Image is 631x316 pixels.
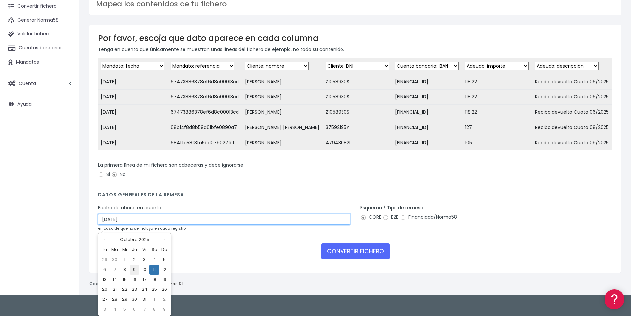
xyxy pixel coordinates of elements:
[120,265,130,275] td: 8
[400,214,457,221] label: Financiada/Norma58
[98,226,186,231] small: en caso de que no se incluya en cada registro
[242,135,323,151] td: [PERSON_NAME]
[110,235,159,245] th: Octubre 2025
[130,245,139,255] th: Ju
[323,74,393,90] td: Z1058930S
[100,235,110,245] th: «
[19,80,36,86] span: Cuenta
[393,105,462,120] td: [FINANCIAL_ID]
[130,304,139,314] td: 6
[139,294,149,304] td: 31
[159,265,169,275] td: 12
[159,245,169,255] th: Do
[149,294,159,304] td: 1
[110,284,120,294] td: 21
[159,255,169,265] td: 5
[149,245,159,255] th: Sa
[100,245,110,255] th: Lu
[100,304,110,314] td: 3
[98,162,243,169] label: La primera línea de mi fichero son cabeceras y debe ignorarse
[149,275,159,284] td: 18
[98,105,168,120] td: [DATE]
[110,275,120,284] td: 14
[532,135,612,151] td: Recibo devuelto Cuota 09/2025
[100,275,110,284] td: 13
[168,90,242,105] td: 67473886378ef6d8c00013cd
[462,90,532,105] td: 118.22
[168,120,242,135] td: 68b14f8d8b59a61bfe0890a7
[110,294,120,304] td: 28
[110,304,120,314] td: 4
[89,281,186,287] p: Copyright © 2025 .
[130,275,139,284] td: 16
[98,120,168,135] td: [DATE]
[100,294,110,304] td: 27
[242,120,323,135] td: [PERSON_NAME] [PERSON_NAME]
[98,171,110,178] label: Si
[100,284,110,294] td: 20
[360,204,423,211] label: Esquema / Tipo de remesa
[130,255,139,265] td: 2
[532,105,612,120] td: Recibo devuelto Cuota 06/2025
[3,55,76,69] a: Mandatos
[168,135,242,151] td: 684ffa58f3fa5bd0790271b1
[130,284,139,294] td: 23
[130,294,139,304] td: 30
[149,304,159,314] td: 8
[98,46,612,53] p: Tenga en cuenta que únicamente se muestran unas líneas del fichero de ejemplo, no todo su contenido.
[98,74,168,90] td: [DATE]
[462,74,532,90] td: 118.22
[3,13,76,27] a: Generar Norma58
[159,294,169,304] td: 2
[3,27,76,41] a: Validar fichero
[323,105,393,120] td: Z1058930S
[139,245,149,255] th: Vi
[159,275,169,284] td: 19
[383,214,399,221] label: B2B
[149,255,159,265] td: 4
[120,284,130,294] td: 22
[159,304,169,314] td: 9
[98,135,168,151] td: [DATE]
[168,105,242,120] td: 67473886378ef6d8c00013cd
[110,265,120,275] td: 7
[323,90,393,105] td: Z1058930S
[98,90,168,105] td: [DATE]
[393,120,462,135] td: [FINANCIAL_ID]
[139,275,149,284] td: 17
[120,275,130,284] td: 15
[130,265,139,275] td: 9
[242,90,323,105] td: [PERSON_NAME]
[321,243,390,259] button: CONVERTIR FICHERO
[17,101,32,107] span: Ayuda
[3,76,76,90] a: Cuenta
[120,294,130,304] td: 29
[139,284,149,294] td: 24
[532,90,612,105] td: Recibo devuelto Cuota 06/2025
[120,304,130,314] td: 5
[98,33,612,43] h3: Por favor, escoja que dato aparece en cada columna
[532,74,612,90] td: Recibo devuelto Cuota 06/2025
[100,265,110,275] td: 6
[98,204,161,211] label: Fecha de abono en cuenta
[110,255,120,265] td: 30
[139,255,149,265] td: 3
[100,255,110,265] td: 29
[149,284,159,294] td: 25
[139,265,149,275] td: 10
[159,284,169,294] td: 26
[393,74,462,90] td: [FINANCIAL_ID]
[462,135,532,151] td: 105
[168,74,242,90] td: 67473886378ef6d8c00013cd
[393,90,462,105] td: [FINANCIAL_ID]
[393,135,462,151] td: [FINANCIAL_ID]
[3,97,76,111] a: Ayuda
[159,235,169,245] th: »
[360,214,381,221] label: CORE
[462,105,532,120] td: 118.22
[149,265,159,275] td: 11
[242,74,323,90] td: [PERSON_NAME]
[120,255,130,265] td: 1
[323,120,393,135] td: 37592195Y
[3,41,76,55] a: Cuentas bancarias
